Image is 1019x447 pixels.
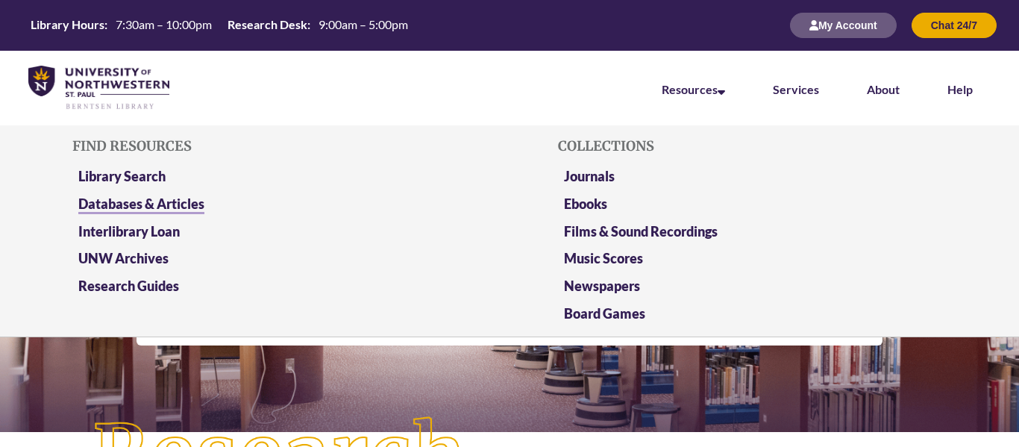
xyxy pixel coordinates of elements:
[912,13,997,38] button: Chat 24/7
[867,82,900,96] a: About
[912,19,997,31] a: Chat 24/7
[564,305,645,322] a: Board Games
[28,66,169,110] img: UNWSP Library Logo
[222,16,313,33] th: Research Desk:
[116,17,212,31] span: 7:30am – 10:00pm
[25,16,414,34] a: Hours Today
[790,13,897,38] button: My Account
[564,278,640,294] a: Newspapers
[947,82,973,96] a: Help
[564,223,718,240] a: Films & Sound Recordings
[78,168,166,184] a: Library Search
[78,223,180,240] a: Interlibrary Loan
[564,196,607,212] a: Ebooks
[25,16,414,33] table: Hours Today
[564,250,643,266] a: Music Scores
[78,196,204,214] a: Databases & Articles
[25,16,110,33] th: Library Hours:
[72,139,461,154] h5: Find Resources
[662,82,725,96] a: Resources
[773,82,819,96] a: Services
[78,250,169,266] a: UNW Archives
[78,278,179,294] a: Research Guides
[564,168,615,184] a: Journals
[790,19,897,31] a: My Account
[558,139,947,154] h5: Collections
[319,17,408,31] span: 9:00am – 5:00pm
